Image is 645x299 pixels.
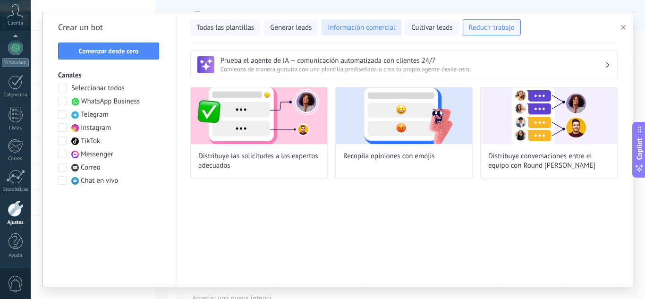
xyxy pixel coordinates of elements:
span: Distribuye las solicitudes a los expertos adecuados [198,152,320,171]
span: Copilot [635,138,644,160]
span: Información comercial [328,23,395,33]
span: Telegram [81,110,109,120]
span: TikTok [81,137,100,146]
span: Reducir trabajo [469,23,515,33]
div: Estadísticas [2,187,29,193]
img: Recopila opiniones con emojis [336,87,472,144]
button: Todas las plantillas [190,19,260,35]
h3: Canales [58,71,160,80]
button: Reducir trabajo [463,19,521,35]
button: Generar leads [264,19,318,35]
span: Distribuye conversaciones entre el equipo con Round [PERSON_NAME] [488,152,610,171]
h2: Crear un bot [58,20,160,35]
span: Messenger [81,150,113,159]
span: Comenzar desde cero [79,48,139,54]
button: Información comercial [322,19,401,35]
span: Generar leads [270,23,312,33]
div: Ajustes [2,220,29,226]
span: Seleccionar todos [71,84,125,93]
h3: Prueba el agente de IA — comunicación automatizada con clientes 24/7 [221,56,605,65]
div: WhatsApp [2,58,29,67]
div: Listas [2,125,29,131]
div: Calendario [2,92,29,98]
span: Cuenta [8,20,23,26]
img: Distribuye las solicitudes a los expertos adecuados [191,87,327,144]
button: Cultivar leads [405,19,458,35]
span: Correo [81,163,101,172]
span: Instagram [81,123,111,133]
button: Comenzar desde cero [58,43,159,60]
span: Comienza de manera gratuita con una plantilla prediseñada o crea tu propio agente desde cero. [221,65,605,73]
div: Ayuda [2,253,29,259]
img: Distribuye conversaciones entre el equipo con Round Robin [481,87,617,144]
span: WhatsApp Business [81,97,140,106]
span: Cultivar leads [411,23,452,33]
span: Todas las plantillas [196,23,254,33]
div: Correo [2,156,29,162]
span: Recopila opiniones con emojis [343,152,435,161]
span: Chat en vivo [81,176,118,186]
